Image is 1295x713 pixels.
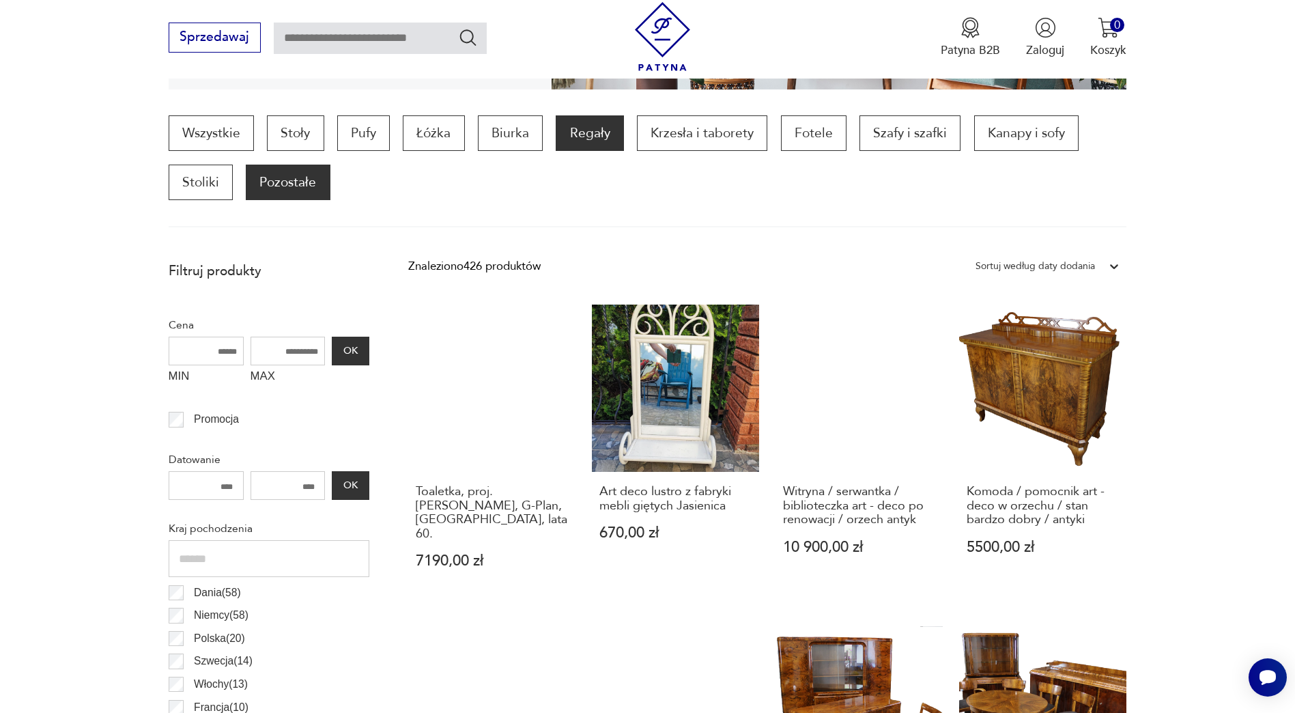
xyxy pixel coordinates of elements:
a: Łóżka [403,115,464,151]
a: Kanapy i sofy [974,115,1079,151]
a: Regały [556,115,623,151]
button: Szukaj [458,27,478,47]
p: 670,00 zł [599,526,752,540]
a: Witryna / serwantka / biblioteczka art - deco po renowacji / orzech antykWitryna / serwantka / bi... [775,305,943,600]
p: Niemcy ( 58 ) [194,606,248,624]
p: Włochy ( 13 ) [194,675,248,693]
button: OK [332,337,369,365]
img: Patyna - sklep z meblami i dekoracjami vintage [628,2,697,71]
p: Zaloguj [1026,42,1064,58]
button: Sprzedawaj [169,23,261,53]
label: MAX [251,365,326,391]
p: Promocja [194,410,239,428]
p: Patyna B2B [941,42,1000,58]
img: Ikonka użytkownika [1035,17,1056,38]
a: Wszystkie [169,115,254,151]
a: Art deco lustro z fabryki mebli giętych JasienicaArt deco lustro z fabryki mebli giętych Jasienic... [592,305,759,600]
p: Dania ( 58 ) [194,584,241,602]
h3: Witryna / serwantka / biblioteczka art - deco po renowacji / orzech antyk [783,485,935,527]
p: Kraj pochodzenia [169,520,369,537]
button: 0Koszyk [1090,17,1126,58]
a: Sprzedawaj [169,33,261,44]
a: Biurka [478,115,543,151]
p: Szwecja ( 14 ) [194,652,253,670]
a: Pufy [337,115,390,151]
a: Ikona medaluPatyna B2B [941,17,1000,58]
h3: Art deco lustro z fabryki mebli giętych Jasienica [599,485,752,513]
img: Ikona koszyka [1098,17,1119,38]
h3: Toaletka, proj. [PERSON_NAME], G-Plan, [GEOGRAPHIC_DATA], lata 60. [416,485,568,541]
div: Znaleziono 426 produktów [408,257,541,275]
a: Pozostałe [246,165,330,200]
a: Komoda / pomocnik art - deco w orzechu / stan bardzo dobry / antykiKomoda / pomocnik art - deco w... [959,305,1126,600]
a: Stoliki [169,165,233,200]
p: 10 900,00 zł [783,540,935,555]
p: Polska ( 20 ) [194,630,245,647]
p: 5500,00 zł [967,540,1119,555]
p: Cena [169,316,369,334]
p: Datowanie [169,451,369,469]
h3: Komoda / pomocnik art - deco w orzechu / stan bardzo dobry / antyki [967,485,1119,527]
button: Patyna B2B [941,17,1000,58]
p: Filtruj produkty [169,262,369,280]
a: Fotele [781,115,846,151]
button: OK [332,471,369,500]
button: Zaloguj [1026,17,1064,58]
div: 0 [1110,18,1124,32]
a: Toaletka, proj. I. Kofod-Larsen, G-Plan, Wielka Brytania, lata 60.Toaletka, proj. [PERSON_NAME], ... [408,305,575,600]
p: Koszyk [1090,42,1126,58]
div: Sortuj według daty dodania [976,257,1095,275]
a: Krzesła i taborety [637,115,767,151]
img: Ikona medalu [960,17,981,38]
iframe: Smartsupp widget button [1249,658,1287,697]
label: MIN [169,365,244,391]
p: 7190,00 zł [416,554,568,568]
a: Szafy i szafki [859,115,960,151]
a: Stoły [267,115,324,151]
